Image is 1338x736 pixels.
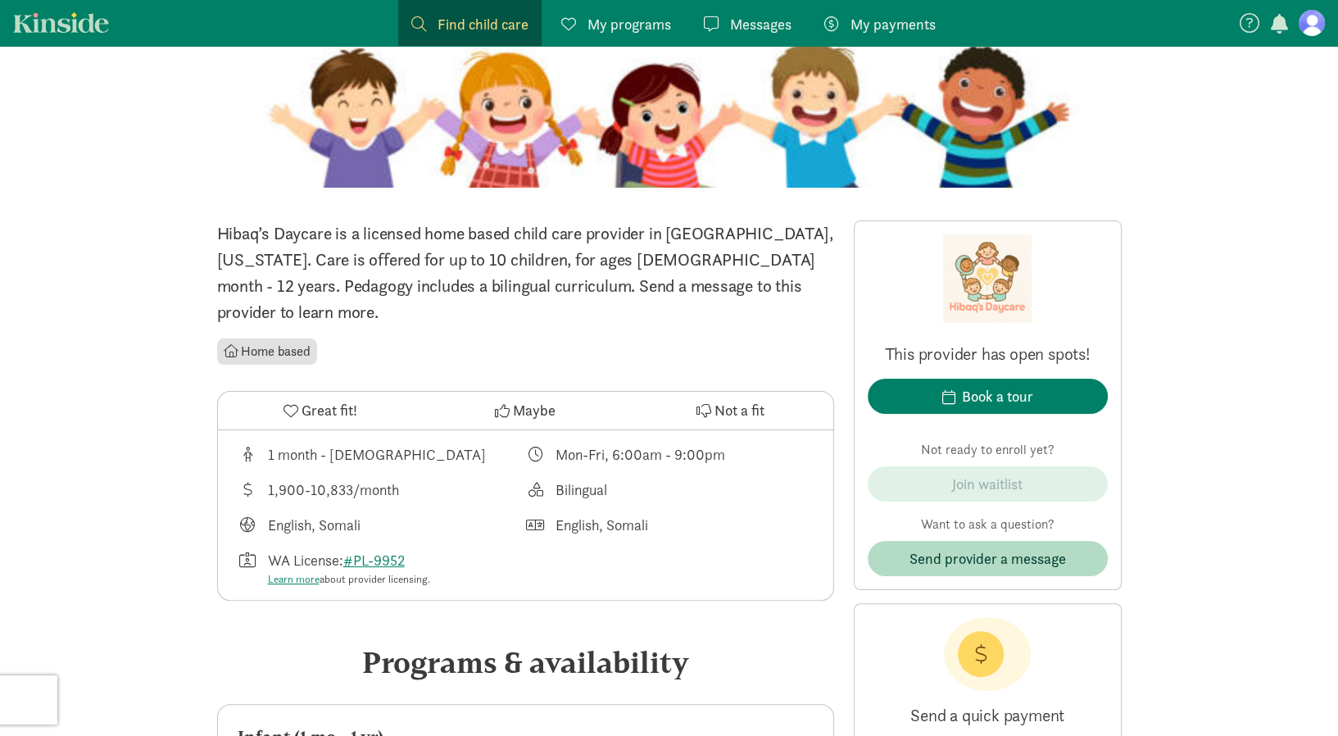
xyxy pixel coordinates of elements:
[302,399,357,421] span: Great fit!
[943,234,1032,323] img: Provider logo
[217,640,834,684] div: Programs & availability
[268,443,486,466] div: 1 month - [DEMOGRAPHIC_DATA]
[217,220,834,325] p: Hibaq’s Daycare is a licensed home based child care provider in [GEOGRAPHIC_DATA], [US_STATE]. Ca...
[268,571,430,588] div: about provider licensing.
[238,443,526,466] div: Age range for children that this provider cares for
[343,551,405,570] a: #PL-9952
[714,399,764,421] span: Not a fit
[628,392,832,429] button: Not a fit
[238,479,526,501] div: Average tuition for this program
[513,399,556,421] span: Maybe
[868,379,1108,414] button: Book a tour
[952,473,1023,495] div: Join waitlist
[962,385,1033,407] div: Book a tour
[238,514,526,536] div: Languages taught
[217,338,317,365] li: Home based
[556,443,725,466] div: Mon-Fri, 6:00am - 9:00pm
[868,343,1108,366] p: This provider has open spots!
[850,13,936,35] span: My payments
[525,514,814,536] div: Languages spoken
[268,514,361,536] div: English, Somali
[238,549,526,588] div: License number
[268,549,430,588] div: WA License:
[556,479,607,501] div: Bilingual
[268,479,399,501] div: 1,900-10,833/month
[556,514,648,536] div: English, Somali
[868,440,1108,460] p: Not ready to enroll yet?
[868,541,1108,576] button: Send provider a message
[438,13,528,35] span: Find child care
[909,547,1066,570] span: Send provider a message
[13,12,109,33] a: Kinside
[868,515,1108,534] p: Want to ask a question?
[868,466,1108,502] button: Join waitlist
[268,572,320,586] a: Learn more
[423,392,628,429] button: Maybe
[218,392,423,429] button: Great fit!
[525,479,814,501] div: This provider's education philosophy
[730,13,791,35] span: Messages
[525,443,814,466] div: Class schedule
[587,13,671,35] span: My programs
